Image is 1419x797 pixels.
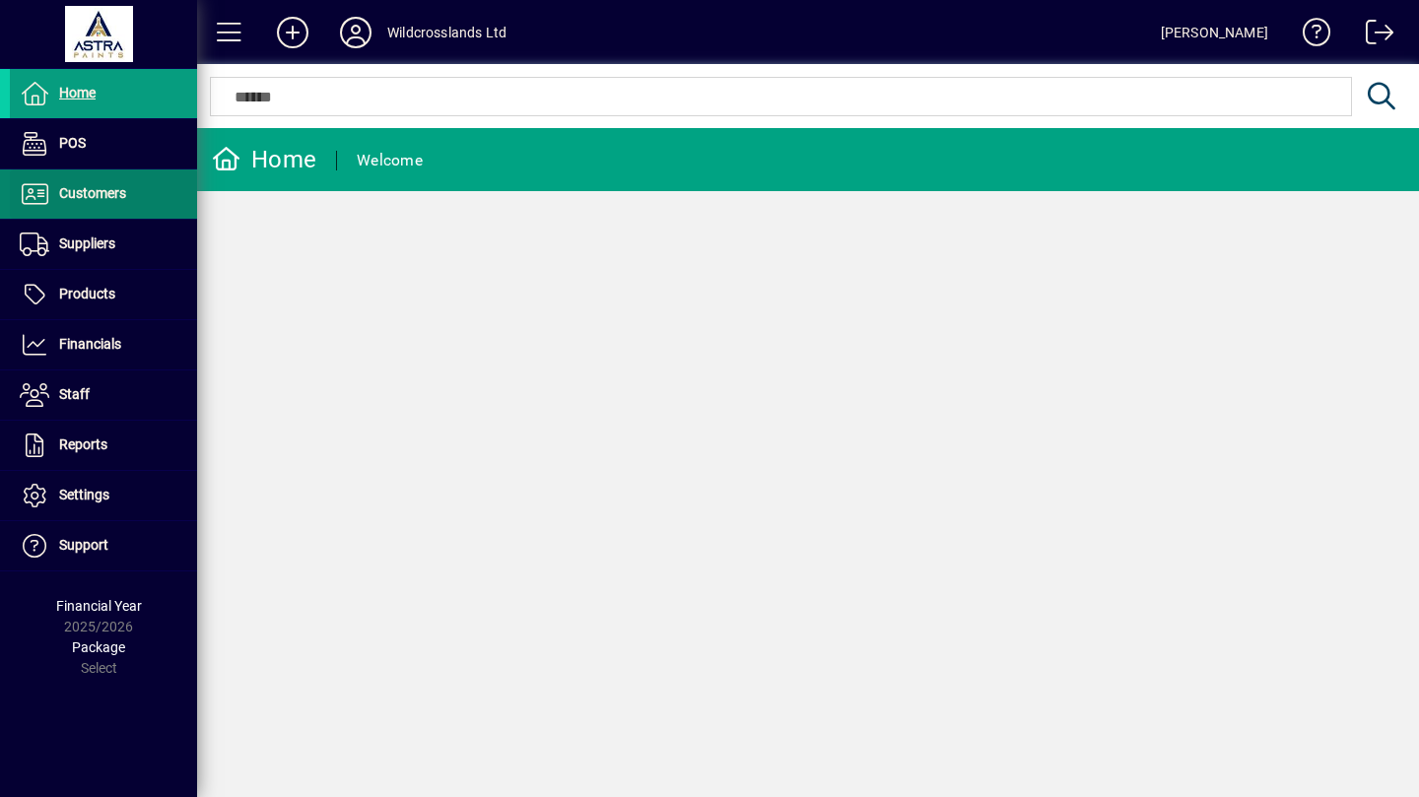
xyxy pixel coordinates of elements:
[59,436,107,452] span: Reports
[56,598,142,614] span: Financial Year
[59,336,121,352] span: Financials
[10,370,197,420] a: Staff
[10,220,197,269] a: Suppliers
[59,286,115,301] span: Products
[59,235,115,251] span: Suppliers
[59,537,108,553] span: Support
[10,421,197,470] a: Reports
[59,185,126,201] span: Customers
[324,15,387,50] button: Profile
[10,521,197,570] a: Support
[59,135,86,151] span: POS
[10,169,197,219] a: Customers
[1161,17,1268,48] div: [PERSON_NAME]
[59,487,109,502] span: Settings
[72,639,125,655] span: Package
[10,471,197,520] a: Settings
[10,270,197,319] a: Products
[261,15,324,50] button: Add
[387,17,507,48] div: Wildcrosslands Ltd
[1288,4,1331,68] a: Knowledge Base
[1351,4,1394,68] a: Logout
[59,85,96,100] span: Home
[59,386,90,402] span: Staff
[10,119,197,168] a: POS
[10,320,197,369] a: Financials
[357,145,423,176] div: Welcome
[212,144,316,175] div: Home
